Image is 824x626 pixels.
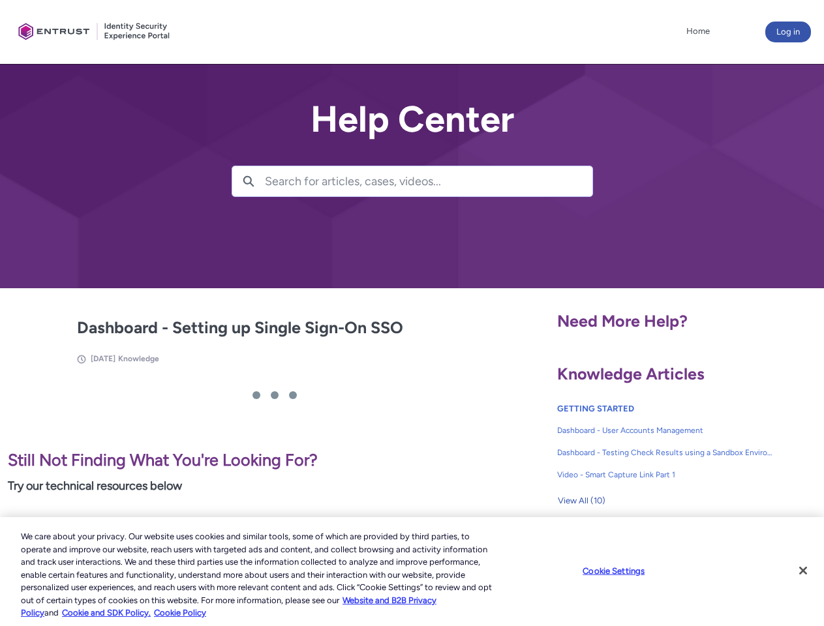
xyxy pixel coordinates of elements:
[265,166,592,196] input: Search for articles, cases, videos...
[154,608,206,618] a: Cookie Policy
[557,469,774,481] span: Video - Smart Capture Link Part 1
[557,490,606,511] button: View All (10)
[557,404,634,413] a: GETTING STARTED
[77,316,472,340] h2: Dashboard - Setting up Single Sign-On SSO
[557,425,774,436] span: Dashboard - User Accounts Management
[21,530,495,619] div: We care about your privacy. Our website uses cookies and similar tools, some of which are provide...
[118,353,159,365] li: Knowledge
[557,419,774,441] a: Dashboard - User Accounts Management
[232,166,265,196] button: Search
[62,608,151,618] a: Cookie and SDK Policy.
[557,364,705,383] span: Knowledge Articles
[557,311,688,331] span: Need More Help?
[765,22,811,42] button: Log in
[789,556,817,585] button: Close
[8,448,542,473] p: Still Not Finding What You're Looking For?
[558,491,605,511] span: View All (10)
[8,477,542,495] p: Try our technical resources below
[573,558,654,584] button: Cookie Settings
[232,99,593,140] h2: Help Center
[557,464,774,486] a: Video - Smart Capture Link Part 1
[91,354,115,363] span: [DATE]
[557,447,774,458] span: Dashboard - Testing Check Results using a Sandbox Environment
[683,22,713,41] a: Home
[557,441,774,464] a: Dashboard - Testing Check Results using a Sandbox Environment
